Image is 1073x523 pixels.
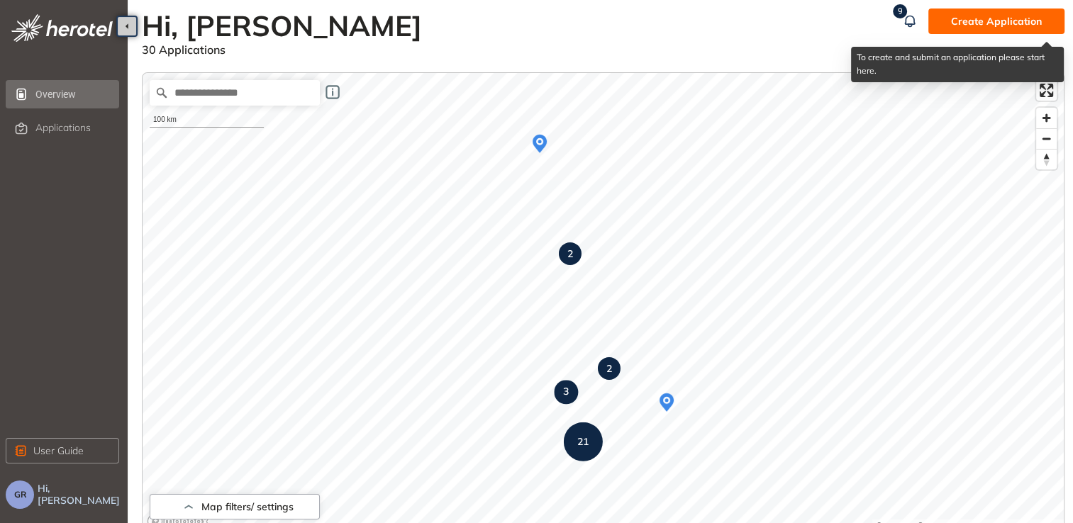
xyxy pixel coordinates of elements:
div: Map marker [554,380,578,404]
strong: 3 [563,386,569,398]
div: Map marker [564,422,603,461]
span: Hi, [PERSON_NAME] [38,483,122,507]
span: Applications [35,122,91,134]
sup: 9 [893,4,907,18]
button: GR [6,480,34,509]
span: Overview [35,80,116,108]
input: Search place... [150,80,320,106]
span: 9 [898,6,903,16]
span: User Guide [33,443,84,459]
div: Map marker [598,357,621,380]
strong: 2 [606,362,612,375]
div: To create and submit an application please start here. [851,47,1064,82]
h2: Hi, [PERSON_NAME] [142,9,430,43]
div: 100 km [150,113,264,128]
button: Map filters/ settings [150,494,320,519]
button: Create Application [928,9,1064,34]
button: User Guide [6,438,119,463]
div: Map marker [654,390,679,415]
span: Create Application [951,13,1042,29]
span: Map filters/ settings [201,501,294,513]
span: 30 Applications [142,43,226,57]
div: Map marker [559,242,582,265]
img: logo [11,14,113,42]
span: GR [14,490,26,500]
strong: 2 [567,247,573,260]
div: Map marker [527,131,552,157]
strong: 21 [577,435,589,448]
